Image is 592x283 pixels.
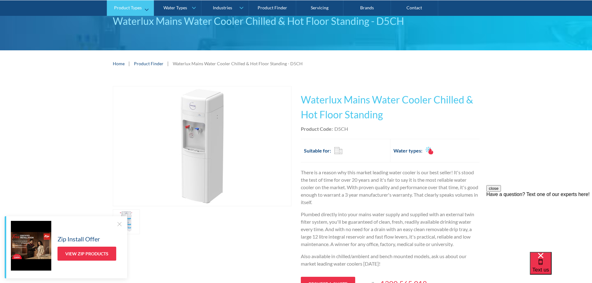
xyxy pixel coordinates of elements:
[57,234,100,244] h5: Zip Install Offer
[334,125,348,133] div: D5CH
[301,211,480,248] p: Plumbed directly into your mains water supply and supplied with an external twin filter system, y...
[114,5,142,10] div: Product Types
[173,60,303,67] div: Waterlux Mains Water Cooler Chilled & Hot Floor Standing - D5CH
[113,14,480,29] div: Waterlux Mains Water Cooler Chilled & Hot Floor Standing - D5CH
[304,147,331,154] h2: Suitable for:
[301,253,480,267] p: Also available in chilled/ambient and bench mounted models, ask us about our market leading water...
[213,5,232,10] div: Industries
[301,92,480,122] h1: Waterlux Mains Water Cooler Chilled & Hot Floor Standing
[142,86,262,206] img: Waterlux Mains Water Cooler Chilled & Hot Floor Standing - D5CH
[167,60,170,67] div: |
[113,209,140,234] a: open lightbox
[128,60,131,67] div: |
[11,221,51,271] img: Zip Install Offer
[113,86,291,206] a: open lightbox
[393,147,422,154] h2: Water types:
[301,169,480,206] p: There is a reason why this market leading water cooler is our best seller! It's stood the test of...
[113,60,125,67] a: Home
[163,5,187,10] div: Water Types
[57,247,116,261] a: View Zip Products
[301,126,333,132] strong: Product Code:
[134,60,163,67] a: Product Finder
[486,185,592,260] iframe: podium webchat widget prompt
[530,252,592,283] iframe: podium webchat widget bubble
